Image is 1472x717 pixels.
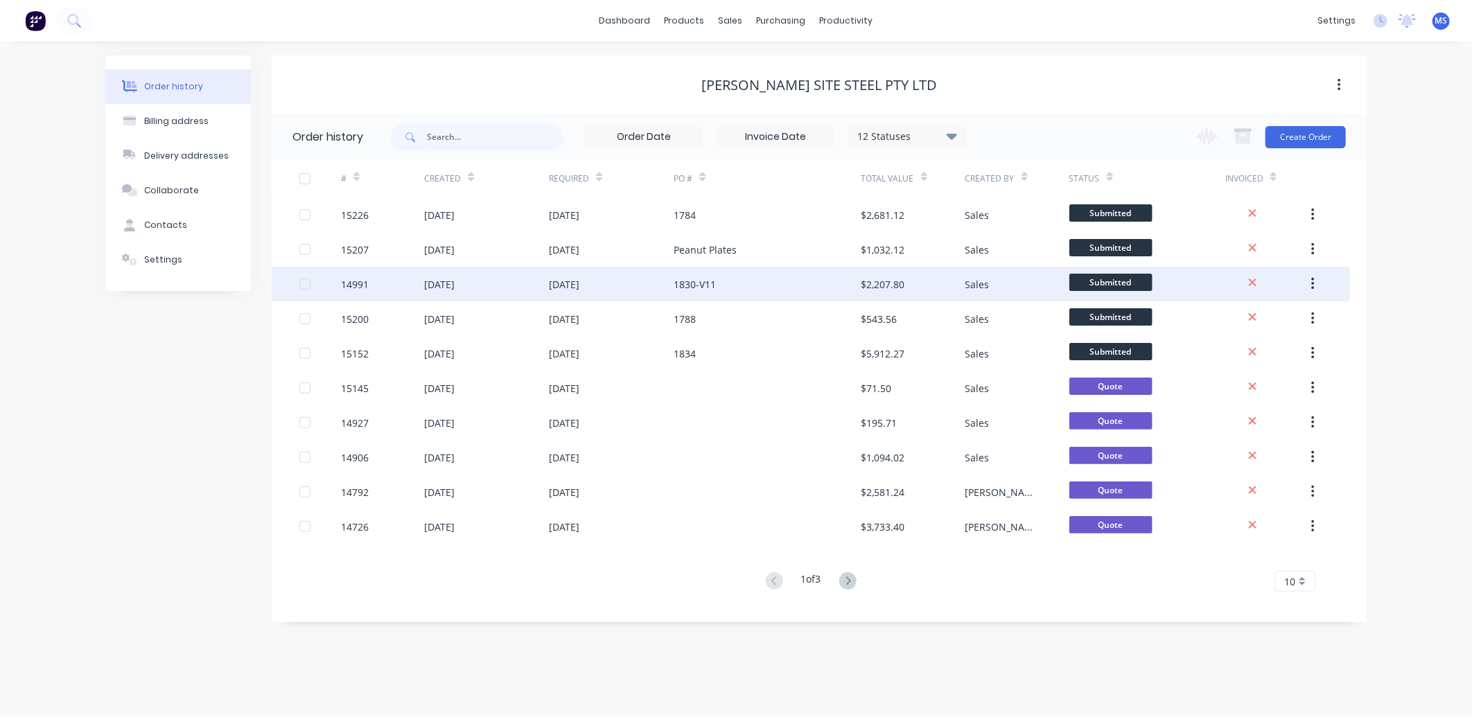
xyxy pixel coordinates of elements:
div: [DATE] [549,277,579,292]
div: [DATE] [424,416,455,430]
span: Quote [1069,412,1153,430]
div: 1784 [674,208,696,222]
div: Delivery addresses [144,150,229,162]
div: Sales [965,208,990,222]
span: Quote [1069,516,1153,533]
div: Sales [965,416,990,430]
div: [DATE] [549,242,579,257]
div: [DATE] [424,520,455,534]
div: PO # [674,159,861,197]
div: [DATE] [549,346,579,361]
div: [DATE] [549,416,579,430]
div: 15226 [341,208,369,222]
div: 15145 [341,381,369,396]
div: [DATE] [424,346,455,361]
div: Created [424,159,549,197]
div: 14792 [341,485,369,499]
div: 1 of 3 [801,572,821,592]
div: Created By [965,159,1069,197]
span: 10 [1284,574,1295,589]
input: Search... [427,123,564,151]
button: Collaborate [105,173,251,208]
div: Invoiced [1225,172,1263,185]
button: Settings [105,242,251,277]
span: Submitted [1069,204,1153,222]
div: $1,094.02 [861,450,905,465]
div: Contacts [144,219,187,231]
div: $5,912.27 [861,346,905,361]
div: Status [1069,159,1225,197]
div: [DATE] [549,312,579,326]
div: purchasing [750,10,813,31]
button: Delivery addresses [105,139,251,173]
div: productivity [813,10,880,31]
div: Peanut Plates [674,242,737,257]
div: Sales [965,277,990,292]
div: 12 Statuses [849,129,965,144]
input: Invoice Date [717,127,834,148]
div: 15200 [341,312,369,326]
div: # [341,172,347,185]
button: Contacts [105,208,251,242]
div: Billing address [144,115,209,127]
span: Quote [1069,481,1153,499]
div: [DATE] [549,485,579,499]
div: [DATE] [424,277,455,292]
div: $2,207.80 [861,277,905,292]
div: Order history [144,80,203,93]
div: Required [549,159,674,197]
div: [PERSON_NAME] [965,485,1042,499]
div: 15152 [341,346,369,361]
div: $195.71 [861,416,897,430]
div: [DATE] [549,450,579,465]
div: Total Value [861,159,965,197]
div: Created By [965,172,1015,185]
div: $1,032.12 [861,242,905,257]
span: Quote [1069,447,1153,464]
div: Sales [965,312,990,326]
div: Order history [292,129,363,145]
div: 1788 [674,312,696,326]
div: [DATE] [549,208,579,222]
div: 14927 [341,416,369,430]
div: settings [1311,10,1363,31]
div: $543.56 [861,312,897,326]
div: [DATE] [549,381,579,396]
span: Quote [1069,378,1153,395]
button: Billing address [105,104,251,139]
div: [DATE] [424,312,455,326]
span: MS [1435,15,1448,27]
div: 14906 [341,450,369,465]
a: dashboard [593,10,658,31]
div: 14991 [341,277,369,292]
div: $2,681.12 [861,208,905,222]
div: 1834 [674,346,696,361]
div: Required [549,172,589,185]
div: 14726 [341,520,369,534]
div: [DATE] [424,208,455,222]
div: [DATE] [424,485,455,499]
div: [PERSON_NAME] Site Steel Pty Ltd [701,77,937,94]
input: Order Date [586,127,702,148]
span: Submitted [1069,239,1153,256]
div: Sales [965,242,990,257]
div: Settings [144,254,182,266]
div: Invoiced [1225,159,1308,197]
div: PO # [674,172,692,185]
div: [DATE] [424,242,455,257]
div: # [341,159,424,197]
button: Create Order [1265,126,1346,148]
div: [DATE] [424,450,455,465]
div: $2,581.24 [861,485,905,499]
span: Submitted [1069,274,1153,291]
div: [DATE] [549,520,579,534]
div: 15207 [341,242,369,257]
img: Factory [25,10,46,31]
div: [PERSON_NAME] [965,520,1042,534]
div: Total Value [861,172,914,185]
div: $3,733.40 [861,520,905,534]
div: sales [712,10,750,31]
span: Submitted [1069,343,1153,360]
div: $71.50 [861,381,892,396]
div: Sales [965,381,990,396]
